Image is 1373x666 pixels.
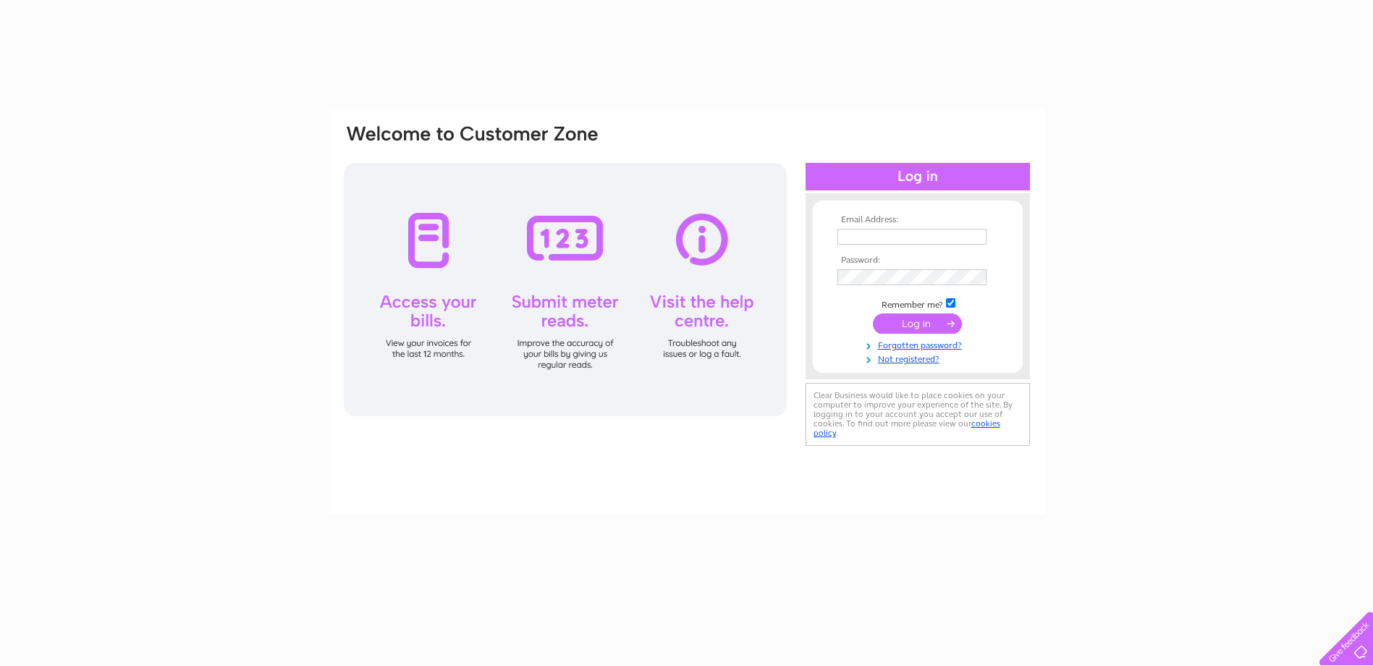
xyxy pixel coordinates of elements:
[806,383,1030,446] div: Clear Business would like to place cookies on your computer to improve your experience of the sit...
[814,418,1000,438] a: cookies policy
[837,337,1002,351] a: Forgotten password?
[834,296,1002,311] td: Remember me?
[834,215,1002,225] th: Email Address:
[837,351,1002,365] a: Not registered?
[834,256,1002,266] th: Password:
[873,313,962,334] input: Submit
